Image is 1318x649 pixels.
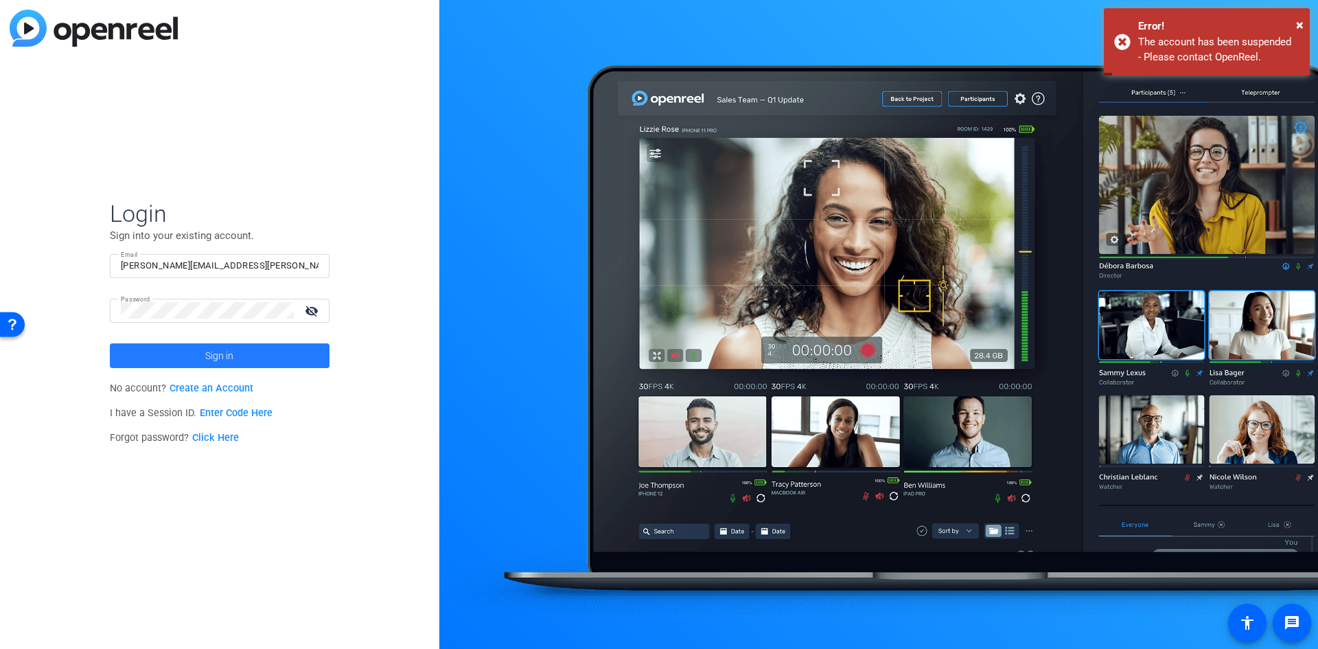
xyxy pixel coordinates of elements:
span: No account? [110,383,253,394]
mat-label: Password [121,295,150,303]
a: Enter Code Here [200,407,273,419]
span: Login [110,199,329,228]
mat-label: Email [121,251,138,258]
input: Enter Email Address [121,258,319,274]
mat-icon: accessibility [1239,615,1256,631]
div: Error! [1138,19,1299,34]
div: The account has been suspended - Please contact OpenReel. [1138,34,1299,65]
p: Sign into your existing account. [110,228,329,243]
span: × [1296,16,1304,33]
span: I have a Session ID. [110,407,273,419]
a: Create an Account [170,383,253,394]
mat-icon: message [1284,615,1300,631]
span: Sign in [205,339,233,373]
button: Sign in [110,343,329,368]
a: Click Here [192,432,239,444]
img: blue-gradient.svg [10,10,178,47]
button: Close [1296,14,1304,35]
mat-icon: visibility_off [297,301,329,321]
span: Forgot password? [110,432,239,444]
